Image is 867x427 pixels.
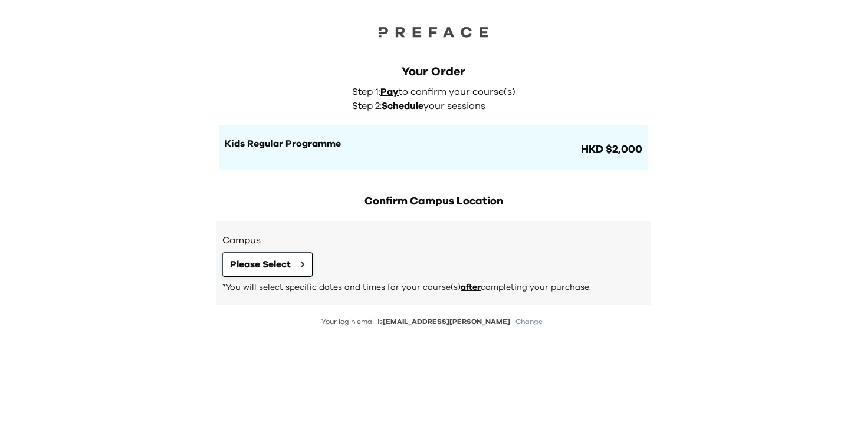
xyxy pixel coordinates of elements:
button: Change [512,317,546,327]
h2: Confirm Campus Location [216,193,651,210]
p: Step 2: your sessions [352,99,522,113]
p: Step 1: to confirm your course(s) [352,85,522,99]
button: Please Select [222,252,313,277]
span: HKD $2,000 [579,141,642,158]
span: after [461,283,481,292]
p: *You will select specific dates and times for your course(s) completing your purchase. [222,282,645,293]
span: Please Select [230,257,291,272]
img: Preface Logo [375,24,492,40]
div: Your Order [219,64,648,80]
p: Your login email is [216,317,651,327]
span: Schedule [382,101,423,111]
span: [EMAIL_ADDRESS][PERSON_NAME] [383,318,510,325]
h3: Campus [222,233,645,247]
span: Pay [380,87,399,97]
h1: Kids Regular Programme [225,137,579,151]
